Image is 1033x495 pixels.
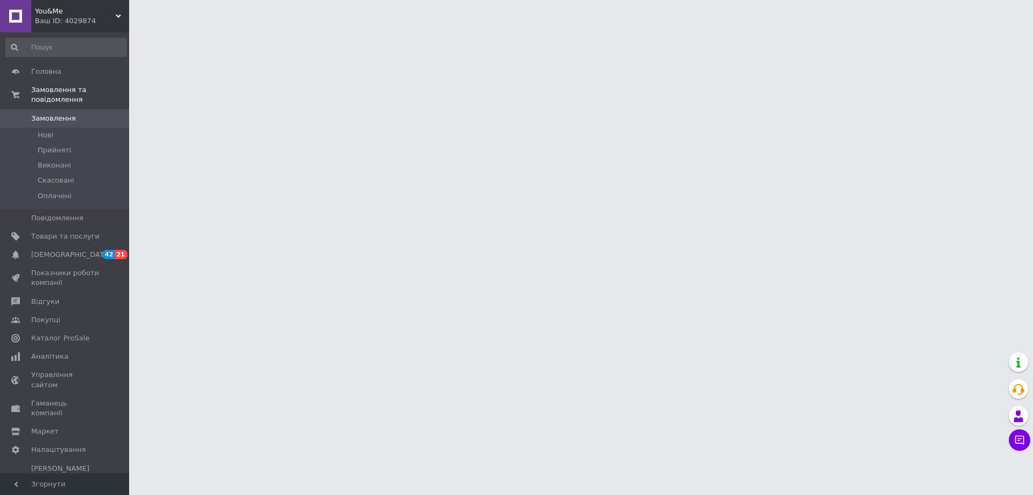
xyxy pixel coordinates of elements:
span: Оплачені [38,191,72,201]
span: Скасовані [38,176,74,185]
span: Відгуки [31,297,59,306]
span: Замовлення та повідомлення [31,85,129,104]
span: Повідомлення [31,213,83,223]
span: Налаштування [31,445,86,455]
span: Товари та послуги [31,232,100,241]
span: Замовлення [31,114,76,123]
span: Покупці [31,315,60,325]
span: Головна [31,67,61,76]
span: Маркет [31,427,59,436]
button: Чат з покупцем [1009,429,1030,451]
span: Аналітика [31,352,68,361]
span: Виконані [38,161,71,170]
span: 21 [115,250,127,259]
span: [DEMOGRAPHIC_DATA] [31,250,111,260]
span: Управління сайтом [31,370,100,389]
span: You&Me [35,6,116,16]
span: Показники роботи компанії [31,268,100,288]
span: Нові [38,130,53,140]
span: Гаманець компанії [31,399,100,418]
span: Прийняті [38,145,71,155]
div: Ваш ID: 4029874 [35,16,129,26]
input: Пошук [5,38,127,57]
span: 42 [102,250,115,259]
span: Каталог ProSale [31,333,89,343]
span: [PERSON_NAME] та рахунки [31,464,100,493]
